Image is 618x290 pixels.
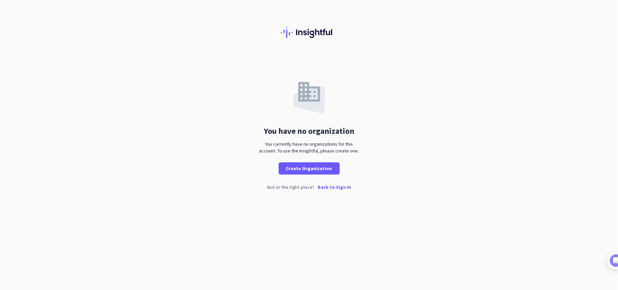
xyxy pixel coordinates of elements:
[264,127,354,135] div: You have no organization
[257,141,362,154] div: You currently have no organizations for this account. To use the Insightful, please create one.
[281,27,338,38] img: Insightful
[279,162,340,175] button: Create Organization
[318,185,351,189] p: Back to Sign In
[286,165,332,172] span: Create Organization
